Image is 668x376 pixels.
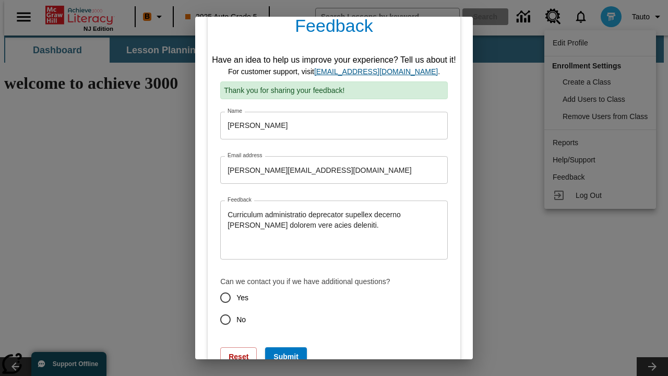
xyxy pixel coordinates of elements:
div: For customer support, visit . [212,66,456,77]
h4: Feedback [208,7,460,50]
a: support, will open in new browser tab [314,67,438,76]
button: Submit [265,347,306,367]
div: Have an idea to help us improve your experience? Tell us about it! [212,54,456,66]
p: Thank you for sharing your feedback! [220,81,448,99]
div: contact-permission [220,287,448,331]
label: Name [228,107,242,115]
label: Feedback [228,196,252,204]
span: Yes [236,292,248,303]
button: Reset [220,347,257,367]
label: Email address [228,151,263,159]
span: No [236,314,246,325]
